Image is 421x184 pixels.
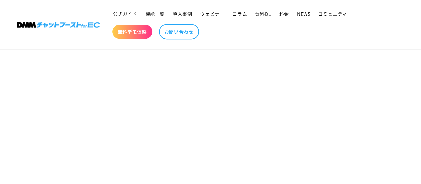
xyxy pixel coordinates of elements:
a: 公式ガイド [109,7,141,21]
span: 無料デモ体験 [118,29,147,35]
a: 無料デモ体験 [112,25,152,39]
a: 資料DL [251,7,275,21]
a: お問い合わせ [159,24,199,39]
a: NEWS [293,7,314,21]
a: 料金 [275,7,293,21]
a: コミュニティ [314,7,351,21]
a: 機能一覧 [141,7,169,21]
span: 資料DL [255,11,271,17]
span: 料金 [279,11,289,17]
span: 導入事例 [173,11,192,17]
span: NEWS [297,11,310,17]
a: 導入事例 [169,7,196,21]
span: コラム [232,11,247,17]
span: 機能一覧 [145,11,165,17]
a: ウェビナー [196,7,228,21]
span: ウェビナー [200,11,224,17]
span: コミュニティ [318,11,347,17]
img: 株式会社DMM Boost [17,22,100,28]
span: 公式ガイド [113,11,137,17]
a: コラム [228,7,251,21]
span: お問い合わせ [164,29,194,35]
